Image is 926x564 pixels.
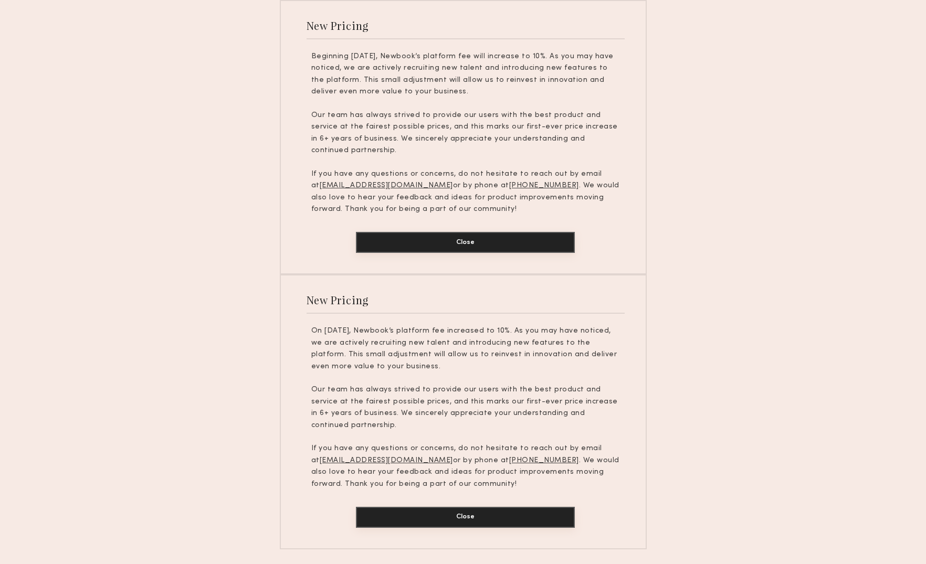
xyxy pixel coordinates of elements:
div: New Pricing [307,18,369,33]
u: [EMAIL_ADDRESS][DOMAIN_NAME] [320,182,453,189]
u: [PHONE_NUMBER] [509,457,579,464]
div: New Pricing [307,293,369,307]
p: Our team has always strived to provide our users with the best product and service at the fairest... [311,110,620,157]
u: [PHONE_NUMBER] [509,182,579,189]
p: Beginning [DATE], Newbook’s platform fee will increase to 10%. As you may have noticed, we are ac... [311,51,620,98]
button: Close [356,507,575,528]
p: On [DATE], Newbook’s platform fee increased to 10%. As you may have noticed, we are actively recr... [311,325,620,373]
p: If you have any questions or concerns, do not hesitate to reach out by email at or by phone at . ... [311,443,620,490]
button: Close [356,232,575,253]
p: Our team has always strived to provide our users with the best product and service at the fairest... [311,384,620,431]
u: [EMAIL_ADDRESS][DOMAIN_NAME] [320,457,453,464]
p: If you have any questions or concerns, do not hesitate to reach out by email at or by phone at . ... [311,168,620,216]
